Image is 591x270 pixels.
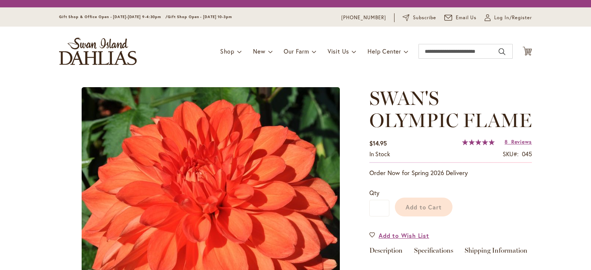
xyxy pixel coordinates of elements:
[505,138,508,145] span: 8
[369,231,429,240] a: Add to Wish List
[485,14,532,21] a: Log In/Register
[369,189,379,196] span: Qty
[494,14,532,21] span: Log In/Register
[503,150,519,158] strong: SKU
[369,139,387,147] span: $14.95
[403,14,436,21] a: Subscribe
[59,38,137,65] a: store logo
[369,150,390,158] div: Availability
[511,138,532,145] span: Reviews
[369,247,532,258] div: Detailed Product Info
[369,168,532,177] p: Order Now for Spring 2026 Delivery
[465,247,527,258] a: Shipping Information
[284,47,309,55] span: Our Farm
[253,47,265,55] span: New
[456,14,477,21] span: Email Us
[369,86,532,132] span: SWAN'S OLYMPIC FLAME
[462,139,495,145] div: 100%
[369,247,403,258] a: Description
[341,14,386,21] a: [PHONE_NUMBER]
[499,46,505,58] button: Search
[168,14,232,19] span: Gift Shop Open - [DATE] 10-3pm
[413,14,436,21] span: Subscribe
[368,47,401,55] span: Help Center
[414,247,453,258] a: Specifications
[220,47,235,55] span: Shop
[328,47,349,55] span: Visit Us
[522,150,532,158] div: 045
[379,231,429,240] span: Add to Wish List
[369,150,390,158] span: In stock
[505,138,532,145] a: 8 Reviews
[59,14,168,19] span: Gift Shop & Office Open - [DATE]-[DATE] 9-4:30pm /
[444,14,477,21] a: Email Us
